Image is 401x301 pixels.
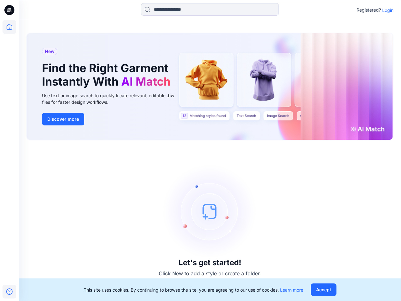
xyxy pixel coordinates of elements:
[121,75,170,88] span: AI Match
[42,92,183,105] div: Use text or image search to quickly locate relevant, editable .bw files for faster design workflows.
[382,7,393,13] p: Login
[357,6,381,14] p: Registered?
[42,113,84,125] button: Discover more
[84,287,303,293] p: This site uses cookies. By continuing to browse the site, you are agreeing to our use of cookies.
[311,283,336,296] button: Accept
[42,61,174,88] h1: Find the Right Garment Instantly With
[159,270,261,277] p: Click New to add a style or create a folder.
[280,287,303,293] a: Learn more
[45,48,55,55] span: New
[179,258,241,267] h3: Let's get started!
[163,164,257,258] img: empty-state-image.svg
